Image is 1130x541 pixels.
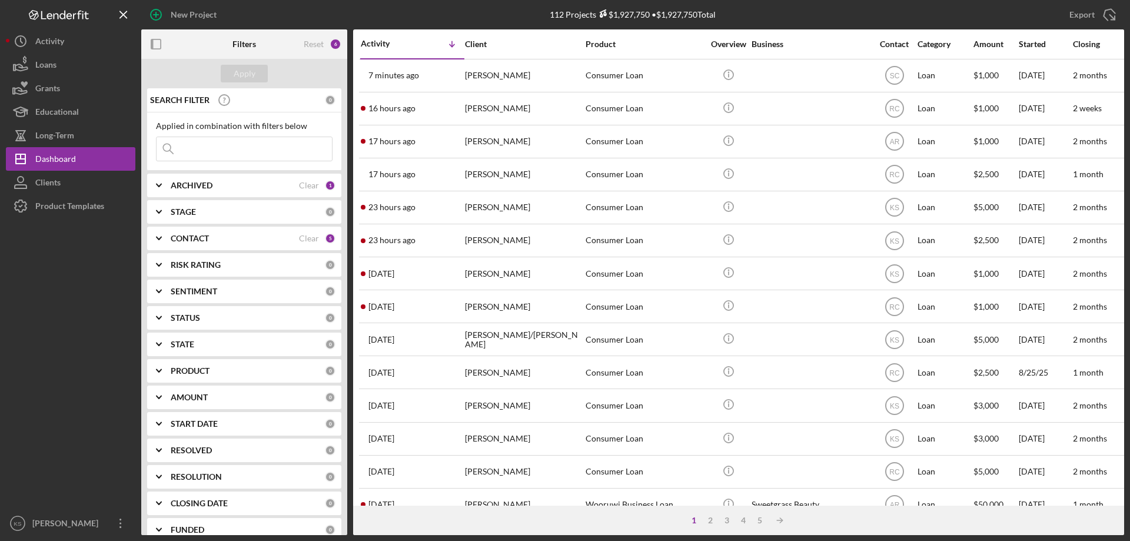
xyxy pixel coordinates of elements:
span: $2,500 [973,235,999,245]
div: [DATE] [1019,192,1072,223]
a: Activity [6,29,135,53]
div: 5 [752,516,768,525]
div: Loan [918,291,972,322]
b: PRODUCT [171,366,210,376]
div: Clients [35,171,61,197]
text: SC [889,72,899,80]
div: Export [1069,3,1095,26]
span: $2,500 [973,169,999,179]
div: [DATE] [1019,423,1072,454]
time: 2025-09-19 15:03 [368,401,394,410]
div: Consumer Loan [586,258,703,289]
b: RISK RATING [171,260,221,270]
time: 2025-09-22 19:52 [368,170,416,179]
span: $3,000 [973,400,999,410]
div: 1 [325,180,335,191]
div: [DATE] [1019,93,1072,124]
a: Educational [6,100,135,124]
time: 2 months [1073,301,1107,311]
div: Dashboard [35,147,76,174]
text: RC [889,171,900,179]
time: 2 months [1073,433,1107,443]
text: RC [889,369,900,377]
div: 0 [325,525,335,535]
b: ARCHIVED [171,181,212,190]
button: Grants [6,77,135,100]
div: Business [752,39,869,49]
span: $5,000 [973,202,999,212]
time: 2025-09-19 01:47 [368,434,394,443]
b: SEARCH FILTER [150,95,210,105]
div: Contact [872,39,916,49]
time: 2 months [1073,400,1107,410]
div: [DATE] [1019,324,1072,355]
button: Loans [6,53,135,77]
div: Clear [299,181,319,190]
span: $1,000 [973,103,999,113]
div: [PERSON_NAME] [465,258,583,289]
time: 2 months [1073,466,1107,476]
span: $1,000 [973,301,999,311]
span: $5,000 [973,466,999,476]
b: STAGE [171,207,196,217]
div: 0 [325,95,335,105]
div: Product [586,39,703,49]
button: Export [1058,3,1124,26]
button: Apply [221,65,268,82]
div: Consumer Loan [586,126,703,157]
time: 2 months [1073,136,1107,146]
time: 1 month [1073,499,1104,509]
div: Consumer Loan [586,225,703,256]
div: [PERSON_NAME] [465,126,583,157]
div: Consumer Loan [586,192,703,223]
div: Loan [918,258,972,289]
button: Clients [6,171,135,194]
div: 0 [325,313,335,323]
div: 5 [325,233,335,244]
div: Long-Term [35,124,74,150]
div: [DATE] [1019,60,1072,91]
div: [DATE] [1019,126,1072,157]
div: $1,927,750 [596,9,650,19]
time: 2 months [1073,202,1107,212]
div: Started [1019,39,1072,49]
b: RESOLVED [171,446,212,455]
time: 2025-09-22 21:40 [368,104,416,113]
time: 2025-09-22 14:36 [368,203,416,212]
b: CONTACT [171,234,209,243]
button: Dashboard [6,147,135,171]
span: $3,000 [973,433,999,443]
div: Educational [35,100,79,127]
div: 4 [735,516,752,525]
div: 0 [325,472,335,482]
time: 2 weeks [1073,103,1102,113]
div: Sweetgrass Beauty [752,489,869,520]
text: RC [889,468,900,476]
div: [PERSON_NAME] [465,225,583,256]
div: Amount [973,39,1018,49]
div: Loan [918,423,972,454]
time: 2025-09-19 17:52 [368,368,394,377]
b: STATUS [171,313,200,323]
div: Product Templates [35,194,104,221]
div: Loan [918,456,972,487]
b: AMOUNT [171,393,208,402]
text: AR [889,501,899,509]
time: 2025-09-18 16:13 [368,500,394,509]
div: [DATE] [1019,258,1072,289]
b: FUNDED [171,525,204,535]
div: Consumer Loan [586,159,703,190]
div: Loan [918,324,972,355]
div: Client [465,39,583,49]
div: Loan [918,357,972,388]
div: 0 [325,339,335,350]
span: $1,000 [973,70,999,80]
div: [PERSON_NAME] [465,390,583,421]
b: RESOLUTION [171,472,222,482]
div: [PERSON_NAME] [465,192,583,223]
text: KS [14,520,22,527]
div: Consumer Loan [586,456,703,487]
time: 1 month [1073,169,1104,179]
text: AR [889,138,899,146]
